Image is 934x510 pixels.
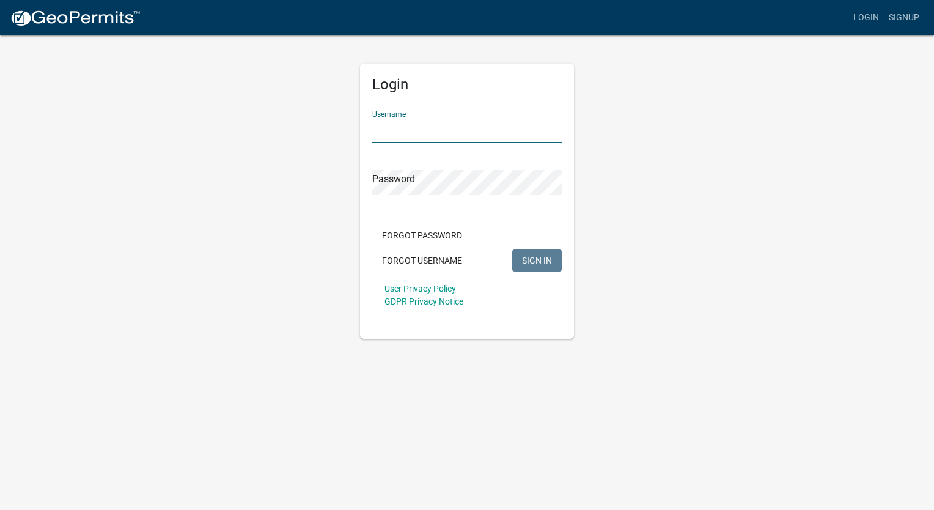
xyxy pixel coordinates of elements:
a: User Privacy Policy [384,284,456,294]
button: SIGN IN [512,249,562,272]
a: GDPR Privacy Notice [384,297,463,306]
h5: Login [372,76,562,94]
span: SIGN IN [522,255,552,265]
button: Forgot Password [372,224,472,246]
button: Forgot Username [372,249,472,272]
a: Login [848,6,884,29]
a: Signup [884,6,924,29]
